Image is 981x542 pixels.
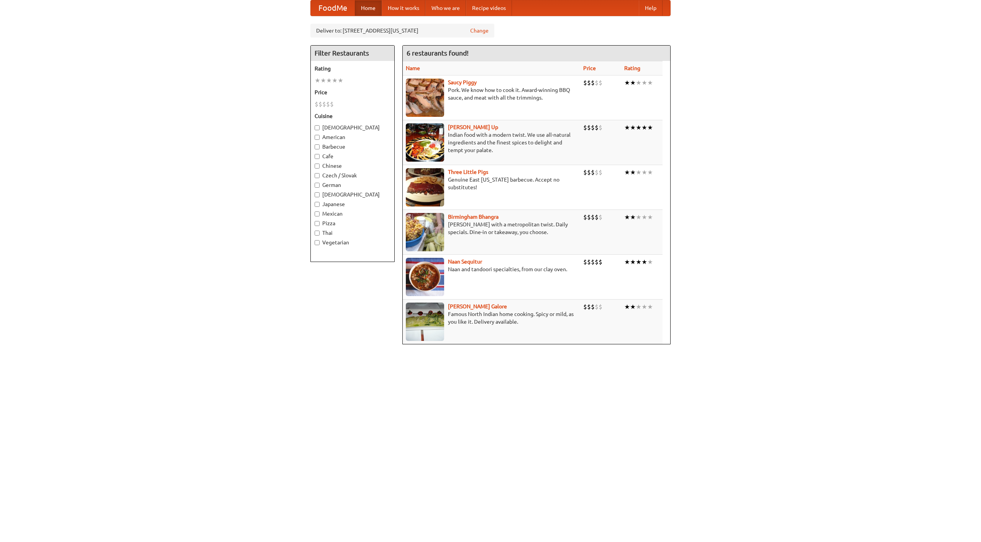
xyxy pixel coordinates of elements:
[315,88,390,96] h5: Price
[315,173,320,178] input: Czech / Slovak
[448,259,482,265] a: Naan Sequitur
[630,303,636,311] li: ★
[406,176,577,191] p: Genuine East [US_STATE] barbecue. Accept no substitutes!
[595,258,599,266] li: $
[599,258,602,266] li: $
[591,168,595,177] li: $
[595,123,599,132] li: $
[407,49,469,57] ng-pluralize: 6 restaurants found!
[599,123,602,132] li: $
[630,168,636,177] li: ★
[583,258,587,266] li: $
[595,79,599,87] li: $
[448,124,498,130] a: [PERSON_NAME] Up
[406,258,444,296] img: naansequitur.jpg
[630,258,636,266] li: ★
[591,258,595,266] li: $
[425,0,466,16] a: Who we are
[641,213,647,221] li: ★
[315,239,390,246] label: Vegetarian
[636,258,641,266] li: ★
[641,123,647,132] li: ★
[466,0,512,16] a: Recipe videos
[647,79,653,87] li: ★
[326,76,332,85] li: ★
[315,240,320,245] input: Vegetarian
[382,0,425,16] a: How it works
[591,79,595,87] li: $
[448,169,488,175] a: Three Little Pigs
[315,154,320,159] input: Cafe
[315,181,390,189] label: German
[315,100,318,108] li: $
[406,310,577,326] p: Famous North Indian home cooking. Spicy or mild, as you like it. Delivery available.
[315,219,390,227] label: Pizza
[315,211,320,216] input: Mexican
[583,303,587,311] li: $
[636,213,641,221] li: ★
[448,303,507,309] a: [PERSON_NAME] Galore
[315,152,390,160] label: Cafe
[583,123,587,132] li: $
[599,79,602,87] li: $
[591,213,595,221] li: $
[636,303,641,311] li: ★
[587,213,591,221] li: $
[647,213,653,221] li: ★
[636,123,641,132] li: ★
[315,112,390,120] h5: Cuisine
[406,86,577,102] p: Pork. We know how to cook it. Award-winning BBQ sauce, and meat with all the trimmings.
[315,210,390,218] label: Mexican
[315,144,320,149] input: Barbecue
[315,135,320,140] input: American
[315,133,390,141] label: American
[641,79,647,87] li: ★
[406,221,577,236] p: [PERSON_NAME] with a metropolitan twist. Daily specials. Dine-in or takeaway, you choose.
[310,24,494,38] div: Deliver to: [STREET_ADDRESS][US_STATE]
[315,200,390,208] label: Japanese
[315,183,320,188] input: German
[315,172,390,179] label: Czech / Slovak
[641,168,647,177] li: ★
[583,168,587,177] li: $
[639,0,663,16] a: Help
[315,143,390,151] label: Barbecue
[599,303,602,311] li: $
[636,79,641,87] li: ★
[315,191,390,198] label: [DEMOGRAPHIC_DATA]
[406,79,444,117] img: saucy.jpg
[641,258,647,266] li: ★
[587,258,591,266] li: $
[315,229,390,237] label: Thai
[406,213,444,251] img: bhangra.jpg
[624,168,630,177] li: ★
[315,124,390,131] label: [DEMOGRAPHIC_DATA]
[326,100,330,108] li: $
[315,125,320,130] input: [DEMOGRAPHIC_DATA]
[448,79,477,85] a: Saucy Piggy
[315,192,320,197] input: [DEMOGRAPHIC_DATA]
[624,123,630,132] li: ★
[315,65,390,72] h5: Rating
[647,303,653,311] li: ★
[624,65,640,71] a: Rating
[647,258,653,266] li: ★
[320,76,326,85] li: ★
[624,79,630,87] li: ★
[595,213,599,221] li: $
[330,100,334,108] li: $
[406,131,577,154] p: Indian food with a modern twist. We use all-natural ingredients and the finest spices to delight ...
[315,231,320,236] input: Thai
[448,214,499,220] a: Birmingham Bhangra
[587,79,591,87] li: $
[624,303,630,311] li: ★
[315,202,320,207] input: Japanese
[355,0,382,16] a: Home
[647,168,653,177] li: ★
[406,65,420,71] a: Name
[599,168,602,177] li: $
